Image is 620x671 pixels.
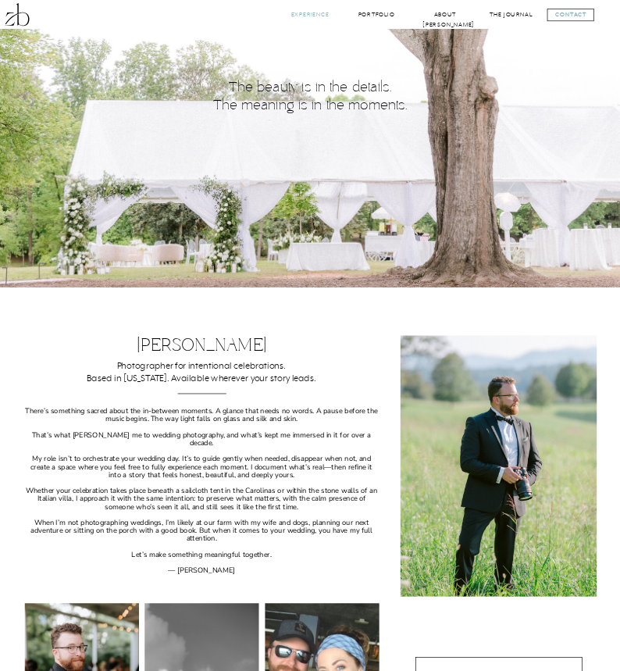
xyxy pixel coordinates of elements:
a: The Journal [489,10,533,20]
a: Portfolio [355,10,397,20]
p: Photographer for intentional celebrations. Based in [US_STATE]. Available wherever your story leads. [23,359,379,387]
a: Experience [290,10,332,20]
a: About [PERSON_NAME] [422,10,468,20]
h3: [PERSON_NAME] [88,335,315,359]
p: There’s something sacred about the in-between moments. A glance that needs no words. A pause befo... [24,407,379,611]
p: The beauty is in the details. The meaning is in the moments. [172,80,449,117]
